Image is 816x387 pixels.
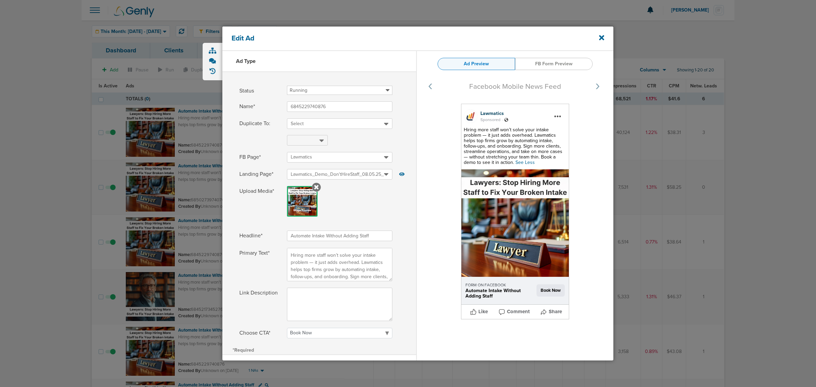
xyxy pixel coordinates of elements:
[239,118,280,129] span: Duplicate To:
[464,110,477,123] img: 447457926_992151172916337_918789824469217496_n.jpg
[465,282,534,288] div: FORM ON FACEBOOK
[291,121,304,127] span: Select
[480,110,566,117] div: Lawmatics
[236,58,256,65] h3: Ad Type
[417,75,613,153] img: svg+xml;charset=UTF-8,%3Csvg%20width%3D%22125%22%20height%3D%2250%22%20xmlns%3D%22http%3A%2F%2Fww...
[515,159,535,165] span: See Less
[291,154,312,160] span: Lawmatics
[549,308,562,315] span: Share
[239,186,280,217] span: Upload Media*
[464,127,562,165] span: Hiring more staff won’t solve your intake problem — it just adds overhead. Lawmatics helps top fi...
[239,101,280,112] span: Name*
[461,169,569,277] img: wH3sm3zNobznwAAAABJRU5ErkJggg==
[239,248,280,281] span: Primary Text*
[537,284,565,297] span: Book Now
[480,117,500,123] span: Sponsored
[515,58,593,70] a: FB Form Preview
[500,116,504,122] span: .
[287,328,392,338] select: Choose CTA*
[290,87,307,93] span: Running
[465,288,534,299] div: Automate Intake Without Adding Staff
[239,152,280,163] span: FB Page*
[239,169,280,180] span: Landing Page*
[239,231,280,241] span: Headline*
[438,58,515,70] a: Ad Preview
[291,171,454,177] span: Lawmatics_Demo_Don'tHireStaff_08.05.25_4Q_fixed?client_id=189&oid=3186
[287,101,392,112] input: Name*
[287,231,392,241] input: Headline*
[507,308,530,315] span: Comment
[287,248,392,281] textarea: Primary Text*
[239,288,280,321] span: Link Description
[287,288,392,321] textarea: Link Description
[233,347,254,353] span: *Required
[239,328,280,338] span: Choose CTA*
[239,86,280,96] span: Status
[469,82,561,91] span: Facebook Mobile News Feed
[478,308,488,315] span: Like
[232,34,567,43] h4: Edit Ad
